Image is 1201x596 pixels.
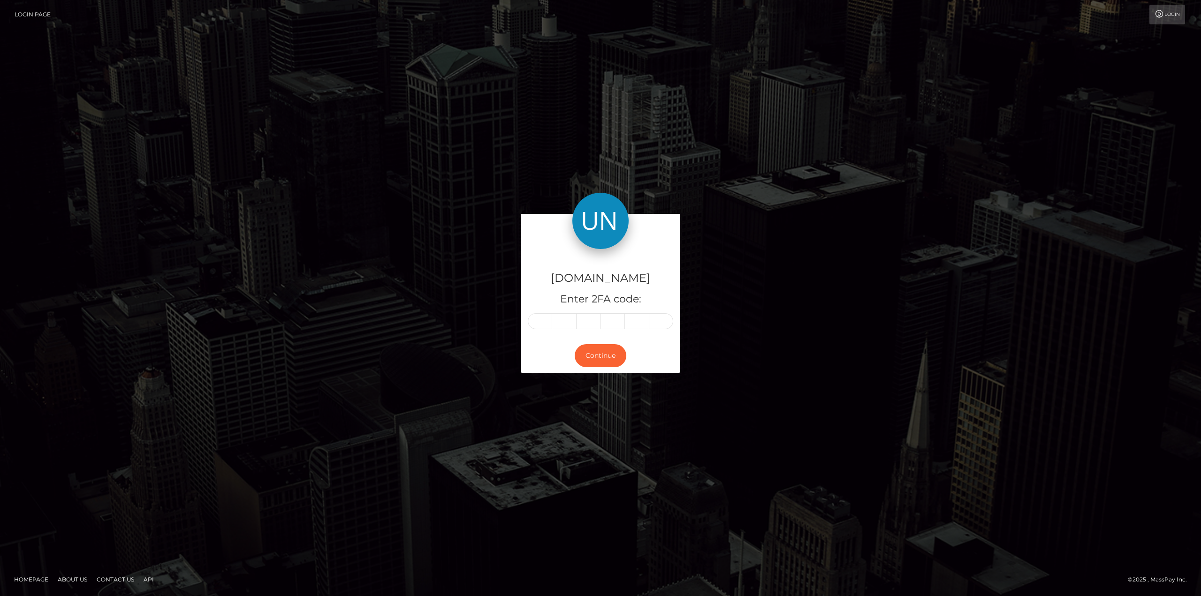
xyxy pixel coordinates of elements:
[1149,5,1185,24] a: Login
[93,572,138,587] a: Contact Us
[1128,574,1194,585] div: © 2025 , MassPay Inc.
[10,572,52,587] a: Homepage
[572,193,629,249] img: Unlockt.me
[528,270,673,287] h4: [DOMAIN_NAME]
[15,5,51,24] a: Login Page
[575,344,626,367] button: Continue
[54,572,91,587] a: About Us
[528,292,673,307] h5: Enter 2FA code:
[140,572,158,587] a: API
